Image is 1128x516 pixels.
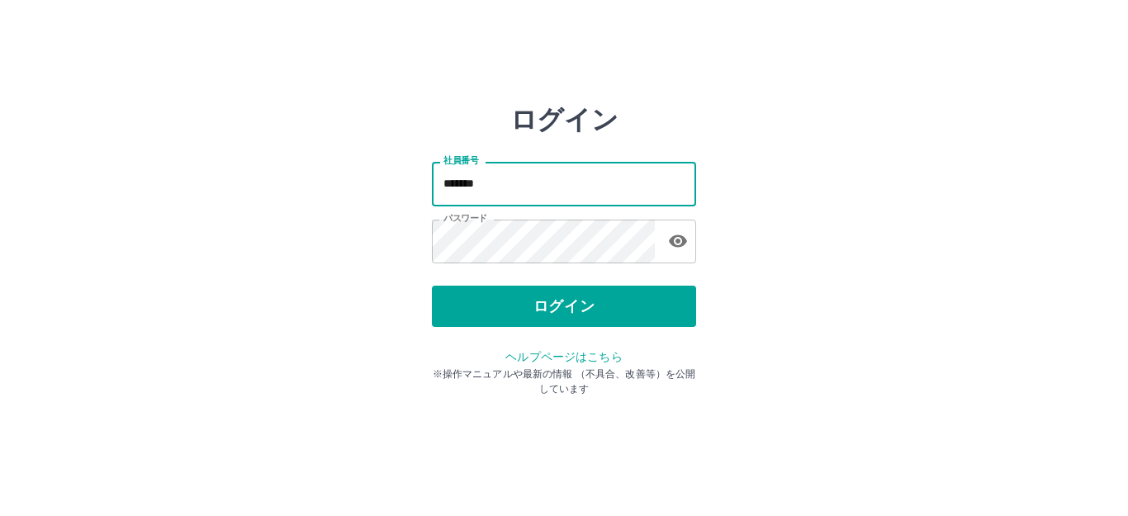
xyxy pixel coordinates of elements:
label: 社員番号 [443,154,478,167]
a: ヘルプページはこちら [505,350,622,363]
h2: ログイン [510,104,619,135]
p: ※操作マニュアルや最新の情報 （不具合、改善等）を公開しています [432,367,696,396]
label: パスワード [443,212,487,225]
button: ログイン [432,286,696,327]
